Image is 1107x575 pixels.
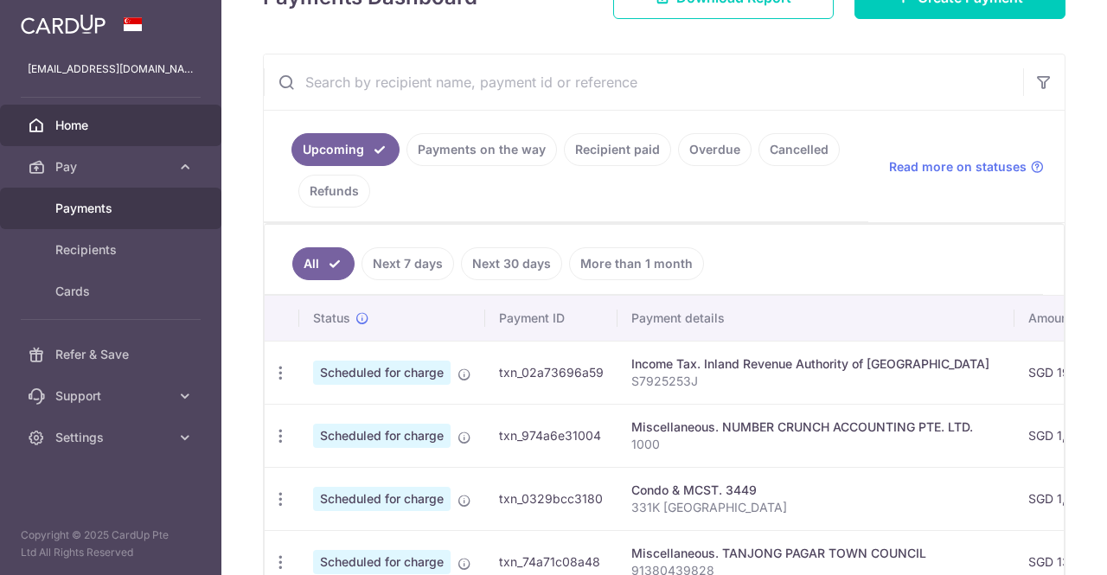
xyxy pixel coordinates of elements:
[461,247,562,280] a: Next 30 days
[298,175,370,208] a: Refunds
[291,133,400,166] a: Upcoming
[264,54,1023,110] input: Search by recipient name, payment id or reference
[313,424,451,448] span: Scheduled for charge
[1028,310,1072,327] span: Amount
[55,346,170,363] span: Refer & Save
[55,241,170,259] span: Recipients
[28,61,194,78] p: [EMAIL_ADDRESS][DOMAIN_NAME]
[313,487,451,511] span: Scheduled for charge
[55,429,170,446] span: Settings
[485,341,617,404] td: txn_02a73696a59
[631,499,1001,516] p: 331K [GEOGRAPHIC_DATA]
[55,283,170,300] span: Cards
[55,117,170,134] span: Home
[631,436,1001,453] p: 1000
[313,550,451,574] span: Scheduled for charge
[889,158,1044,176] a: Read more on statuses
[631,482,1001,499] div: Condo & MCST. 3449
[678,133,752,166] a: Overdue
[758,133,840,166] a: Cancelled
[55,158,170,176] span: Pay
[889,158,1027,176] span: Read more on statuses
[564,133,671,166] a: Recipient paid
[631,373,1001,390] p: S7925253J
[631,355,1001,373] div: Income Tax. Inland Revenue Authority of [GEOGRAPHIC_DATA]
[569,247,704,280] a: More than 1 month
[55,387,170,405] span: Support
[617,296,1014,341] th: Payment details
[313,361,451,385] span: Scheduled for charge
[21,14,106,35] img: CardUp
[313,310,350,327] span: Status
[631,418,1001,436] div: Miscellaneous. NUMBER CRUNCH ACCOUNTING PTE. LTD.
[55,200,170,217] span: Payments
[631,545,1001,562] div: Miscellaneous. TANJONG PAGAR TOWN COUNCIL
[485,467,617,530] td: txn_0329bcc3180
[485,404,617,467] td: txn_974a6e31004
[406,133,557,166] a: Payments on the way
[362,247,454,280] a: Next 7 days
[485,296,617,341] th: Payment ID
[292,247,355,280] a: All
